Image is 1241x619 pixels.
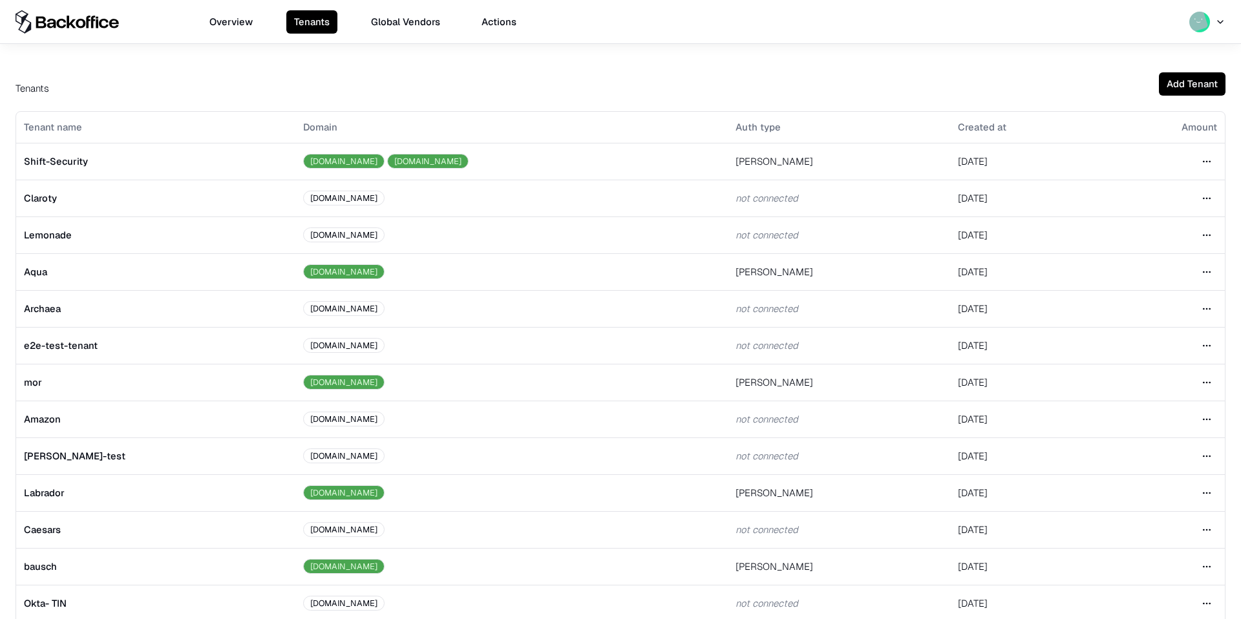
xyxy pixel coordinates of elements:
[303,338,385,353] div: [DOMAIN_NAME]
[202,10,260,34] button: Overview
[950,548,1103,585] td: [DATE]
[950,437,1103,474] td: [DATE]
[736,560,813,572] span: [PERSON_NAME]
[1103,112,1225,143] th: Amount
[303,191,385,205] div: [DOMAIN_NAME]
[16,290,295,327] td: Archaea
[950,143,1103,180] td: [DATE]
[16,511,295,548] td: Caesars
[950,401,1103,437] td: [DATE]
[950,180,1103,216] td: [DATE]
[295,112,728,143] th: Domain
[950,327,1103,364] td: [DATE]
[16,112,295,143] th: Tenant name
[1159,72,1225,96] button: Add Tenant
[16,81,49,96] div: Tenants
[474,10,524,34] button: Actions
[736,339,798,351] span: not connected
[303,559,385,574] div: [DOMAIN_NAME]
[303,448,385,463] div: [DOMAIN_NAME]
[303,522,385,537] div: [DOMAIN_NAME]
[16,180,295,216] td: Claroty
[303,485,385,500] div: [DOMAIN_NAME]
[303,264,385,279] div: [DOMAIN_NAME]
[950,511,1103,548] td: [DATE]
[728,112,950,143] th: Auth type
[736,266,813,278] span: [PERSON_NAME]
[736,523,798,536] span: not connected
[16,364,295,401] td: mor
[303,375,385,390] div: [DOMAIN_NAME]
[16,327,295,364] td: e2e-test-tenant
[303,596,385,611] div: [DOMAIN_NAME]
[736,450,798,462] span: not connected
[16,216,295,253] td: Lemonade
[16,143,295,180] td: Shift-Security
[736,192,798,204] span: not connected
[736,413,798,425] span: not connected
[16,253,295,290] td: Aqua
[736,302,798,315] span: not connected
[303,227,385,242] div: [DOMAIN_NAME]
[303,412,385,426] div: [DOMAIN_NAME]
[387,154,469,169] div: [DOMAIN_NAME]
[736,597,798,609] span: not connected
[363,10,448,34] button: Global Vendors
[16,474,295,511] td: Labrador
[286,10,337,34] button: Tenants
[303,301,385,316] div: [DOMAIN_NAME]
[16,548,295,585] td: bausch
[16,401,295,437] td: Amazon
[950,112,1103,143] th: Created at
[16,437,295,474] td: [PERSON_NAME]-test
[950,290,1103,327] td: [DATE]
[736,487,813,499] span: [PERSON_NAME]
[950,253,1103,290] td: [DATE]
[950,216,1103,253] td: [DATE]
[736,229,798,241] span: not connected
[736,376,813,388] span: [PERSON_NAME]
[950,474,1103,511] td: [DATE]
[303,154,385,169] div: [DOMAIN_NAME]
[950,364,1103,401] td: [DATE]
[736,155,813,167] span: [PERSON_NAME]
